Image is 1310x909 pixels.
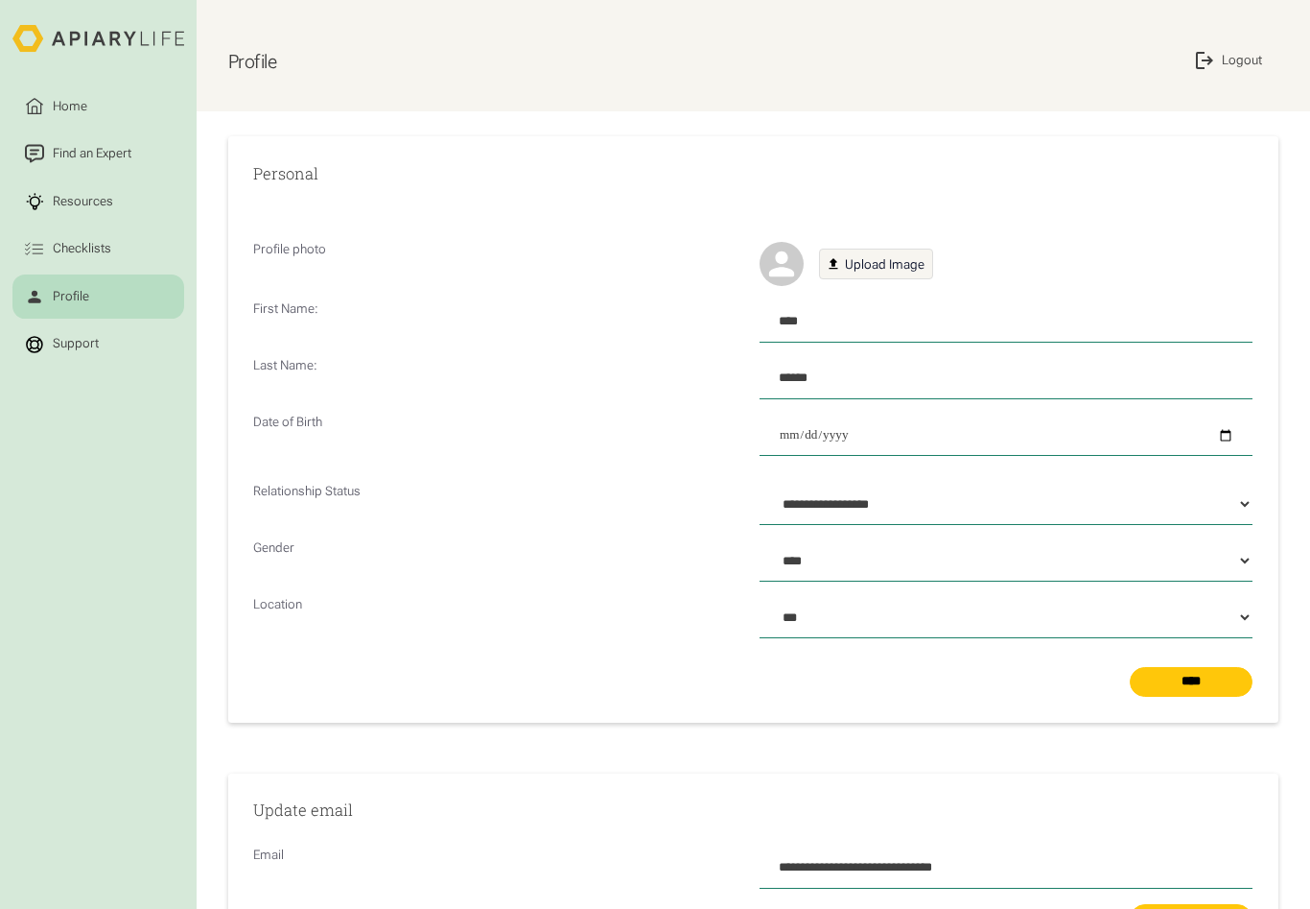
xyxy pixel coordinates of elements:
[253,848,746,889] p: Email
[845,251,924,277] div: Upload Image
[253,597,746,651] p: Location
[253,540,746,582] p: Gender
[49,335,102,354] div: Support
[1219,51,1266,70] div: Logout
[49,145,134,164] div: Find an Expert
[253,301,746,343] p: First Name:
[819,249,933,279] a: Upload Image
[12,179,183,224] a: Resources
[253,484,746,525] p: Relationship Status
[1182,38,1278,83] a: Logout
[253,415,746,468] p: Date of Birth
[253,162,746,186] h2: Personal
[253,358,746,399] p: Last Name:
[49,240,114,259] div: Checklists
[49,192,116,211] div: Resources
[228,51,277,74] h1: Profile
[12,323,183,367] a: Support
[12,227,183,271] a: Checklists
[49,97,90,116] div: Home
[253,799,1252,823] h2: Update email
[49,287,92,306] div: Profile
[253,301,1252,697] form: Profile Form
[12,84,183,129] a: Home
[12,132,183,176] a: Find an Expert
[253,242,746,286] p: Profile photo
[12,275,183,319] a: Profile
